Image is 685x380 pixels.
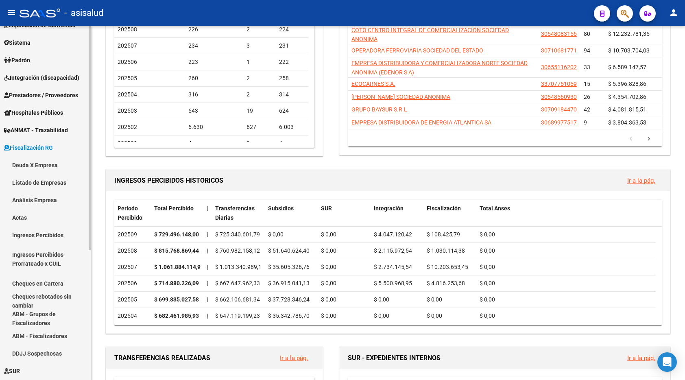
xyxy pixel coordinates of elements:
[374,296,389,303] span: $ 0,00
[541,31,577,37] span: 30548083156
[321,312,336,319] span: $ 0,00
[118,75,137,81] span: 202505
[279,74,305,83] div: 258
[212,200,265,227] datatable-header-cell: Transferencias Diarias
[480,247,495,254] span: $ 0,00
[321,205,332,212] span: SUR
[114,200,151,227] datatable-header-cell: Período Percibido
[476,200,656,227] datatable-header-cell: Total Anses
[118,91,137,98] span: 202504
[480,205,510,212] span: Total Anses
[188,122,240,132] div: 6.630
[584,81,590,87] span: 15
[427,280,465,286] span: $ 4.816.253,68
[608,47,650,54] span: $ 10.703.704,03
[351,94,450,100] span: [PERSON_NAME] SOCIEDAD ANONIMA
[423,200,476,227] datatable-header-cell: Fiscalización
[374,231,412,238] span: $ 4.047.120,42
[154,264,204,270] strong: $ 1.061.884.114,90
[351,60,528,76] span: EMPRESA DISTRIBUIDORA Y COMERCIALIZADORA NORTE SOCIEDAD ANONIMA (EDENOR S A)
[279,106,305,116] div: 624
[207,205,209,212] span: |
[114,354,210,362] span: TRANSFERENCIAS REALIZADAS
[118,42,137,49] span: 202507
[279,122,305,132] div: 6.003
[188,139,240,148] div: 4
[247,139,273,148] div: 0
[207,264,208,270] span: |
[627,354,655,362] a: Ir a la pág.
[480,280,495,286] span: $ 0,00
[279,139,305,148] div: 4
[215,247,260,254] span: $ 760.982.158,12
[480,312,495,319] span: $ 0,00
[118,230,148,239] div: 202509
[351,27,509,43] span: COTO CENTRO INTEGRAL DE COMERCIALIZACION SOCIEDAD ANONIMA
[351,119,491,126] span: EMPRESA DISTRIBUIDORA DE ENERGIA ATLANTICA SA
[268,247,310,254] span: $ 51.640.624,40
[584,119,587,126] span: 9
[265,200,318,227] datatable-header-cell: Subsidios
[268,231,284,238] span: $ 0,00
[4,73,79,82] span: Integración (discapacidad)
[247,90,273,99] div: 2
[427,247,465,254] span: $ 1.030.114,38
[268,312,310,319] span: $ 35.342.786,70
[64,4,103,22] span: - asisalud
[215,264,265,270] span: $ 1.013.340.989,15
[207,247,208,254] span: |
[541,119,577,126] span: 30689977517
[273,350,314,365] button: Ir a la pág.
[608,94,646,100] span: $ 4.354.702,86
[621,173,662,188] button: Ir a la pág.
[118,107,137,114] span: 202503
[4,108,63,117] span: Hospitales Públicos
[4,91,78,100] span: Prestadores / Proveedores
[321,231,336,238] span: $ 0,00
[154,247,199,254] strong: $ 815.768.869,44
[541,94,577,100] span: 30548560930
[118,262,148,272] div: 202507
[204,200,212,227] datatable-header-cell: |
[118,279,148,288] div: 202506
[247,74,273,83] div: 2
[4,367,20,376] span: SUR
[154,312,199,319] strong: $ 682.461.985,93
[118,205,142,221] span: Período Percibido
[279,57,305,67] div: 222
[627,177,655,184] a: Ir a la pág.
[427,231,460,238] span: $ 108.425,79
[608,106,646,113] span: $ 4.081.815,51
[188,41,240,50] div: 234
[118,295,148,304] div: 202505
[584,64,590,70] span: 33
[215,296,260,303] span: $ 662.106.681,34
[374,312,389,319] span: $ 0,00
[118,124,137,130] span: 202502
[151,200,204,227] datatable-header-cell: Total Percibido
[268,296,310,303] span: $ 37.728.346,24
[268,280,310,286] span: $ 36.915.041,13
[584,94,590,100] span: 26
[154,231,199,238] strong: $ 729.496.148,00
[268,264,310,270] span: $ 35.605.326,76
[371,200,423,227] datatable-header-cell: Integración
[247,25,273,34] div: 2
[321,264,336,270] span: $ 0,00
[541,106,577,113] span: 30709184470
[427,205,461,212] span: Fiscalización
[318,200,371,227] datatable-header-cell: SUR
[247,57,273,67] div: 1
[207,280,208,286] span: |
[4,56,30,65] span: Padrón
[621,350,662,365] button: Ir a la pág.
[4,126,68,135] span: ANMAT - Trazabilidad
[215,312,260,319] span: $ 647.119.199,23
[207,312,208,319] span: |
[247,122,273,132] div: 627
[280,354,308,362] a: Ir a la pág.
[608,31,650,37] span: $ 12.232.781,35
[427,264,468,270] span: $ 10.203.653,45
[584,106,590,113] span: 42
[480,264,495,270] span: $ 0,00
